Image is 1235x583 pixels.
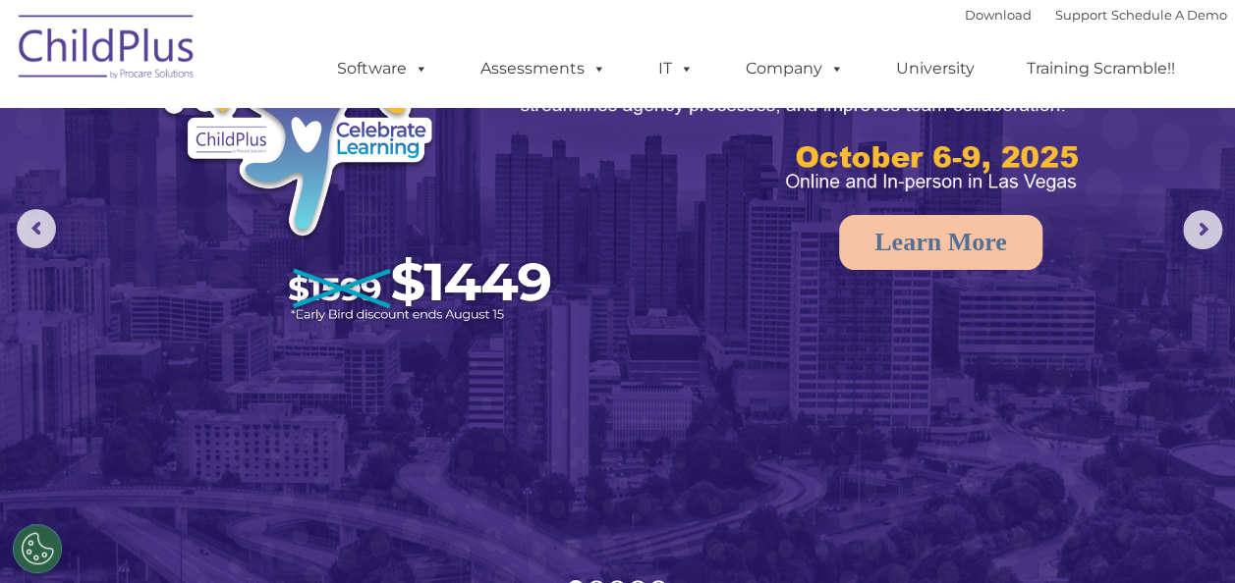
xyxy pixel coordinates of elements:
a: Assessments [461,49,626,88]
a: Schedule A Demo [1111,7,1227,23]
button: Cookies Settings [13,524,62,573]
a: University [876,49,994,88]
a: Company [726,49,864,88]
a: Support [1055,7,1107,23]
iframe: Chat Widget [914,371,1235,583]
img: ChildPlus by Procare Solutions [9,1,205,99]
a: Training Scramble!! [1007,49,1195,88]
a: Learn More [839,215,1042,270]
font: | [965,7,1227,23]
a: Software [317,49,448,88]
a: IT [639,49,713,88]
span: Phone number [273,210,357,225]
a: Download [965,7,1032,23]
span: Last name [273,130,333,144]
